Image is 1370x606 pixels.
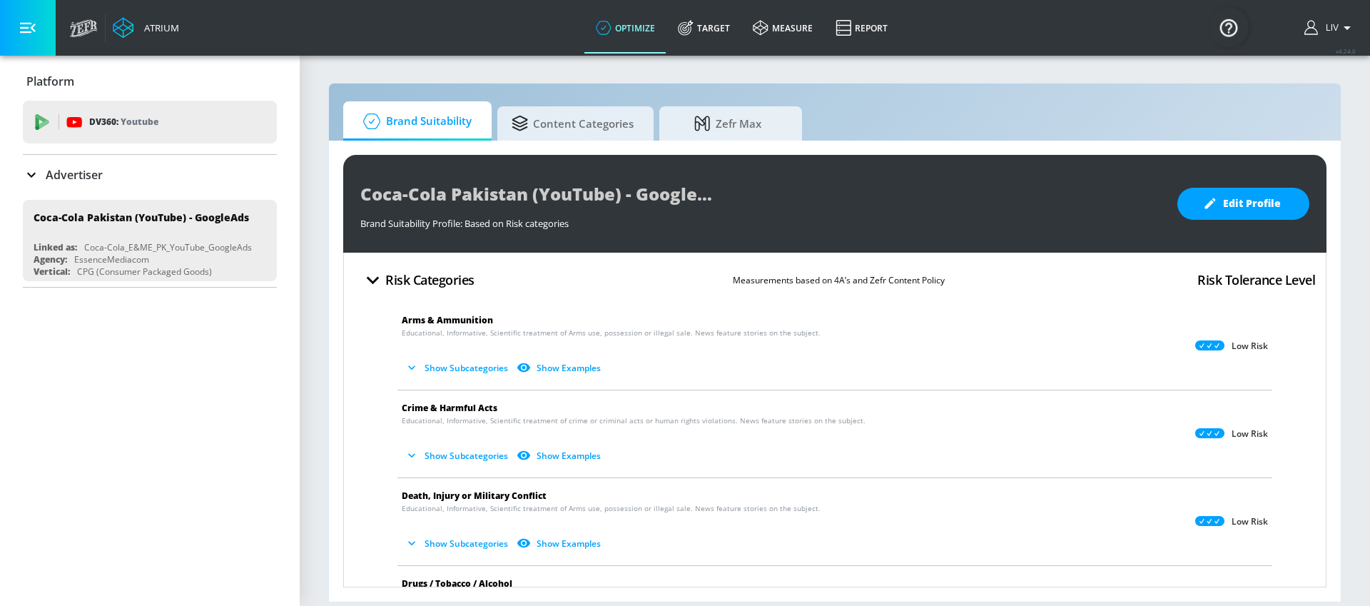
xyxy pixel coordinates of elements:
a: optimize [584,2,666,54]
div: Coca-Cola Pakistan (YouTube) - GoogleAds [34,211,249,224]
a: Target [666,2,741,54]
p: Advertiser [46,167,103,183]
div: Advertiser [23,155,277,195]
span: Arms & Ammunition [402,314,493,326]
a: Atrium [113,17,179,39]
div: Agency: [34,253,67,266]
button: Open Resource Center [1209,7,1249,47]
p: Low Risk [1232,428,1268,440]
button: Show Examples [514,532,607,555]
span: Brand Suitability [357,104,472,138]
a: Report [824,2,899,54]
button: Edit Profile [1177,188,1309,220]
p: Measurements based on 4A’s and Zefr Content Policy [733,273,945,288]
button: Liv [1304,19,1356,36]
span: Content Categories [512,106,634,141]
span: Zefr Max [674,106,782,141]
h4: Risk Tolerance Level [1197,270,1315,290]
div: Linked as: [34,241,77,253]
h4: Risk Categories [385,270,475,290]
button: Show Subcategories [402,356,514,380]
button: Show Subcategories [402,532,514,555]
span: Educational, Informative, Scientific treatment of Arms use, possession or illegal sale. News feat... [402,503,821,514]
button: Risk Categories [355,263,480,297]
a: measure [741,2,824,54]
span: Edit Profile [1206,195,1281,213]
p: DV360: [89,114,158,130]
button: Show Subcategories [402,444,514,468]
div: Coca-Cola Pakistan (YouTube) - GoogleAdsLinked as:Coca-Cola_E&ME_PK_YouTube_GoogleAdsAgency:Essen... [23,200,277,281]
div: EssenceMediacom [74,253,149,266]
p: Youtube [121,114,158,129]
span: Drugs / Tobacco / Alcohol [402,577,512,590]
button: Show Examples [514,356,607,380]
div: CPG (Consumer Packaged Goods) [77,266,212,278]
span: login as: liv.ho@zefr.com [1320,23,1339,33]
button: Show Examples [514,444,607,468]
p: Low Risk [1232,516,1268,527]
span: Death, Injury or Military Conflict [402,490,547,502]
div: Coca-Cola_E&ME_PK_YouTube_GoogleAds [84,241,252,253]
p: Platform [26,74,74,89]
div: Atrium [138,21,179,34]
span: v 4.24.0 [1336,47,1356,55]
div: Brand Suitability Profile: Based on Risk categories [360,210,1163,230]
span: Educational, Informative, Scientific treatment of Arms use, possession or illegal sale. News feat... [402,328,821,338]
div: DV360: Youtube [23,101,277,143]
div: Platform [23,61,277,101]
p: Low Risk [1232,340,1268,352]
div: Vertical: [34,266,70,278]
span: Crime & Harmful Acts [402,402,497,414]
span: Educational, Informative, Scientific treatment of crime or criminal acts or human rights violatio... [402,415,866,426]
